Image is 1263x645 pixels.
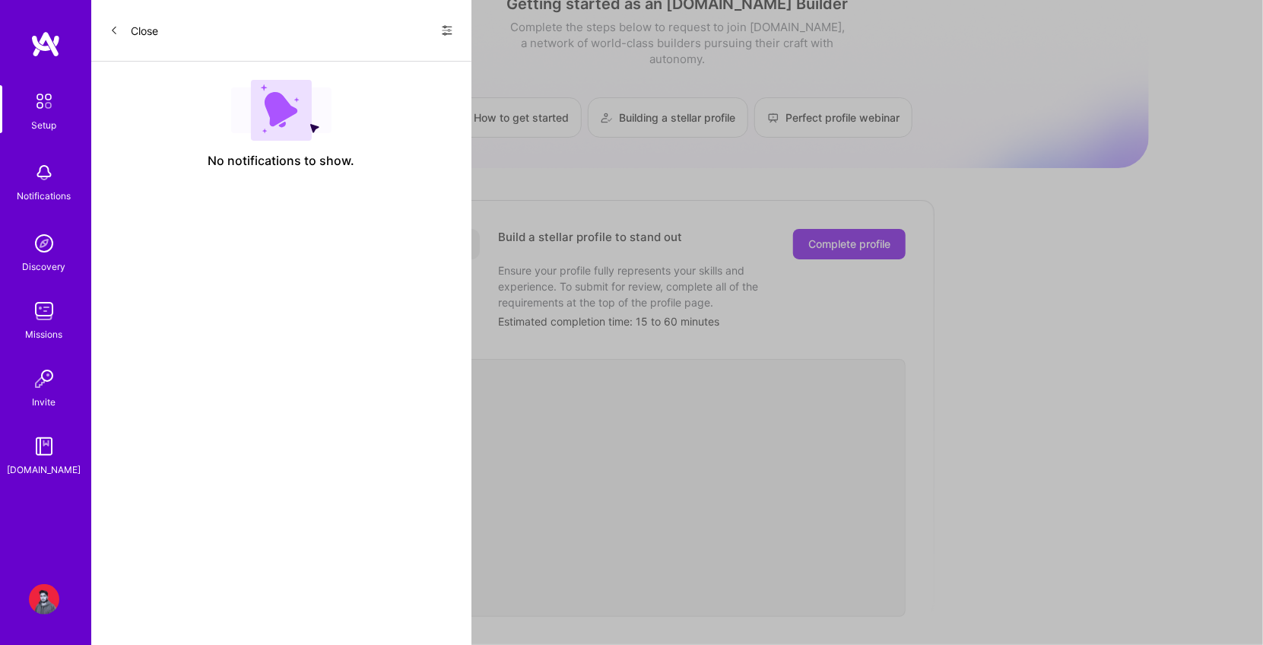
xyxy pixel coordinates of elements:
div: Missions [26,326,63,342]
img: guide book [29,431,59,462]
img: logo [30,30,61,58]
div: [DOMAIN_NAME] [8,462,81,478]
span: No notifications to show. [208,153,355,169]
img: empty [231,80,332,141]
div: Discovery [23,259,66,275]
img: Invite [29,364,59,394]
img: User Avatar [29,584,59,615]
button: Close [109,18,158,43]
img: teamwork [29,296,59,326]
img: setup [28,85,60,117]
div: Setup [32,117,57,133]
a: User Avatar [25,584,63,615]
div: Invite [33,394,56,410]
img: discovery [29,228,59,259]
